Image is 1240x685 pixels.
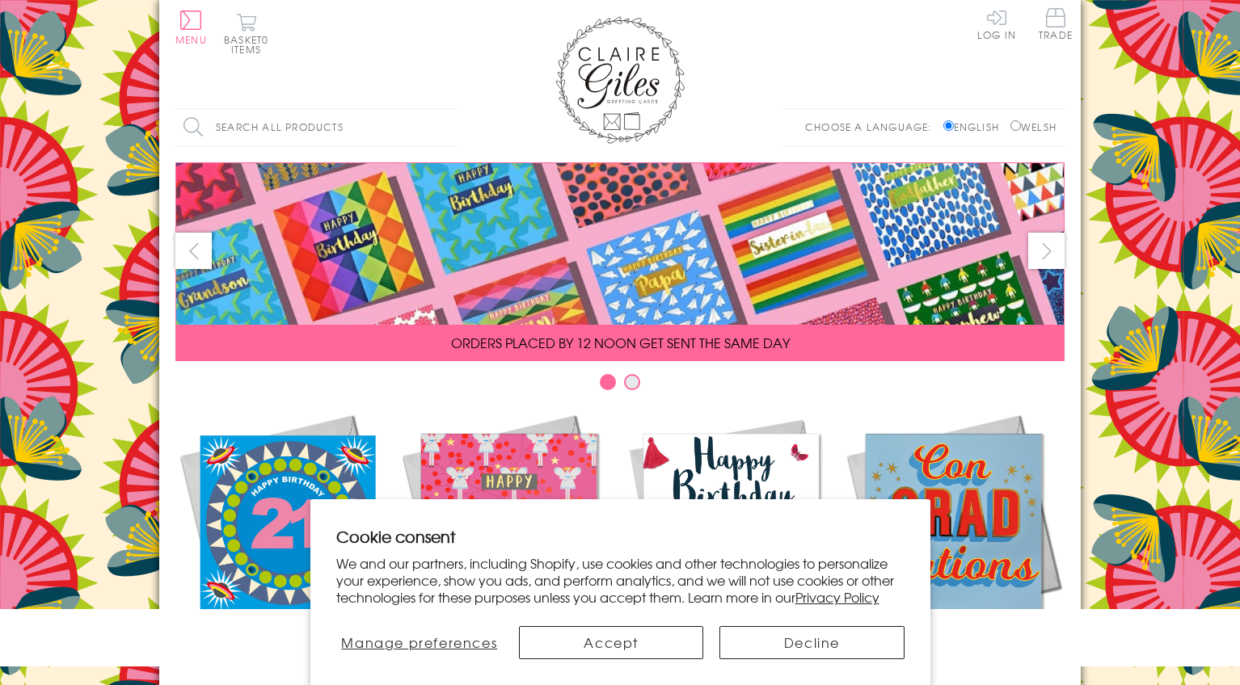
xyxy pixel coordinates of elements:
img: Claire Giles Greetings Cards [555,16,685,144]
button: Basket0 items [224,13,268,54]
label: Welsh [1010,120,1057,134]
input: Search all products [175,109,458,145]
p: We and our partners, including Shopify, use cookies and other technologies to personalize your ex... [336,555,905,605]
a: Christmas [398,410,620,664]
button: Menu [175,11,207,44]
input: Welsh [1010,120,1021,131]
span: Manage preferences [341,632,497,652]
button: Carousel Page 1 (Current Slide) [600,374,616,390]
button: prev [175,233,212,269]
p: Choose a language: [805,120,940,134]
button: Accept [519,626,703,659]
a: Trade [1039,8,1073,43]
button: Carousel Page 2 [624,374,640,390]
a: Birthdays [620,410,842,664]
a: Privacy Policy [795,587,879,607]
span: Trade [1039,8,1073,40]
span: ORDERS PLACED BY 12 NOON GET SENT THE SAME DAY [451,333,790,352]
button: next [1028,233,1065,269]
button: Decline [719,626,904,659]
h2: Cookie consent [336,525,905,548]
a: New Releases [175,410,398,664]
span: Menu [175,32,207,47]
div: Carousel Pagination [175,373,1065,398]
input: English [943,120,954,131]
label: English [943,120,1007,134]
button: Manage preferences [336,626,504,659]
input: Search [442,109,458,145]
a: Log In [977,8,1016,40]
a: Academic [842,410,1065,664]
span: 0 items [231,32,268,57]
